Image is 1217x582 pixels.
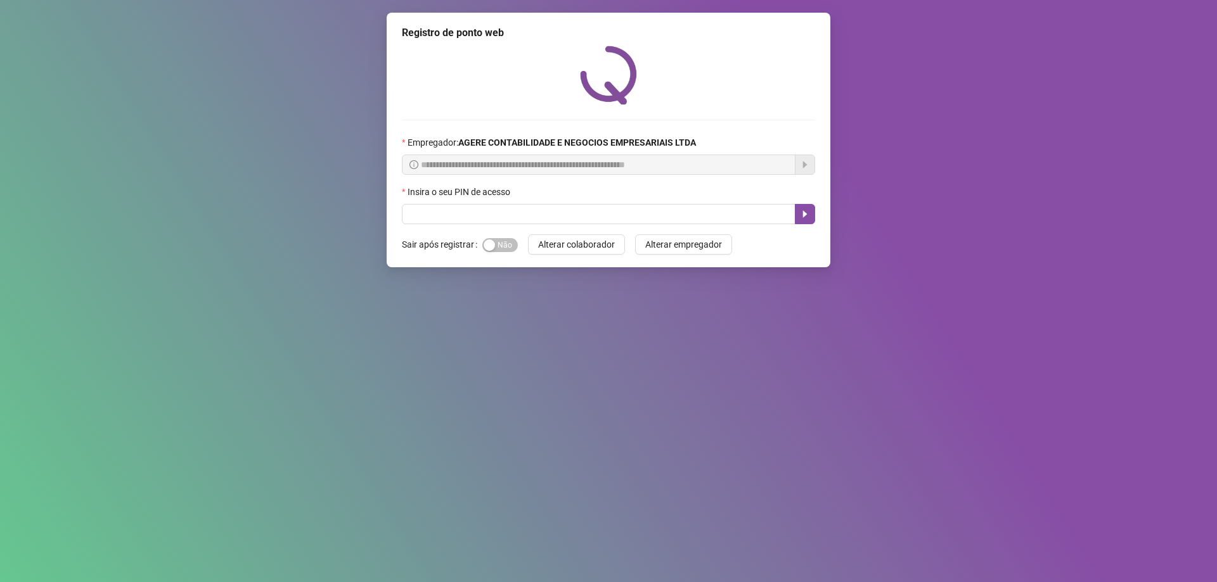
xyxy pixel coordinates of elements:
[635,234,732,255] button: Alterar empregador
[800,209,810,219] span: caret-right
[528,234,625,255] button: Alterar colaborador
[645,237,722,251] span: Alterar empregador
[458,137,696,148] strong: AGERE CONTABILIDADE E NEGOCIOS EMPRESARIAIS LTDA
[580,46,637,104] img: QRPoint
[538,237,615,251] span: Alterar colaborador
[409,160,418,169] span: info-circle
[402,185,518,199] label: Insira o seu PIN de acesso
[402,234,482,255] label: Sair após registrar
[408,136,696,149] span: Empregador :
[402,25,815,41] div: Registro de ponto web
